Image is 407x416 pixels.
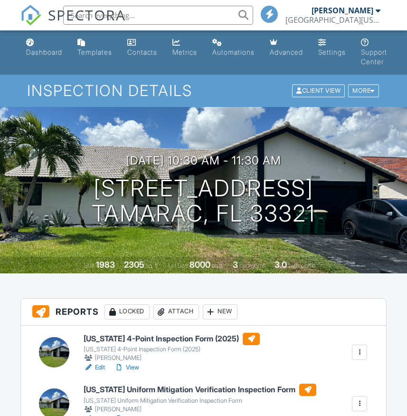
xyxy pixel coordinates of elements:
[274,260,287,270] div: 3.0
[318,48,346,56] div: Settings
[114,363,139,372] a: View
[153,304,199,319] div: Attach
[84,353,260,363] div: [PERSON_NAME]
[77,48,112,56] div: Templates
[84,384,316,396] h6: [US_STATE] Uniform Mitigation Verification Inspection Form
[212,48,255,56] div: Automations
[127,48,157,56] div: Contacts
[20,13,126,33] a: SPECTORA
[84,333,260,345] h6: [US_STATE] 4-Point Inspection Form (2025)
[123,34,161,61] a: Contacts
[291,87,347,94] a: Client View
[26,48,62,56] div: Dashboard
[203,304,237,319] div: New
[314,34,350,61] a: Settings
[168,262,188,269] span: Lot Size
[84,363,105,372] a: Edit
[212,262,224,269] span: sq.ft.
[126,154,281,167] h3: [DATE] 10:30 am - 11:30 am
[84,346,260,353] div: [US_STATE] 4-Point Inspection Form (2025)
[361,48,387,66] div: Support Center
[104,304,150,319] div: Locked
[348,85,379,97] div: More
[266,34,307,61] a: Advanced
[84,384,316,414] a: [US_STATE] Uniform Mitigation Verification Inspection Form [US_STATE] Uniform Mitigation Verifica...
[84,397,316,405] div: [US_STATE] Uniform Mitigation Verification Inspection Form
[84,405,316,414] div: [PERSON_NAME]
[172,48,197,56] div: Metrics
[84,262,95,269] span: Built
[169,34,201,61] a: Metrics
[27,82,380,99] h1: Inspection Details
[48,5,126,25] span: SPECTORA
[21,299,386,326] h3: Reports
[63,6,253,25] input: Search everything...
[96,260,115,270] div: 1983
[92,176,315,226] h1: [STREET_ADDRESS] Tamarac, FL 33321
[357,34,391,71] a: Support Center
[285,15,380,25] div: South Florida Building Inspections, Inc.
[312,6,373,15] div: [PERSON_NAME]
[270,48,303,56] div: Advanced
[239,262,265,269] span: bedrooms
[288,262,315,269] span: bathrooms
[84,333,260,363] a: [US_STATE] 4-Point Inspection Form (2025) [US_STATE] 4-Point Inspection Form (2025) [PERSON_NAME]
[124,260,144,270] div: 2305
[146,262,159,269] span: sq. ft.
[22,34,66,61] a: Dashboard
[233,260,238,270] div: 3
[189,260,210,270] div: 8000
[74,34,116,61] a: Templates
[208,34,258,61] a: Automations (Basic)
[292,85,345,97] div: Client View
[20,5,41,26] img: The Best Home Inspection Software - Spectora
